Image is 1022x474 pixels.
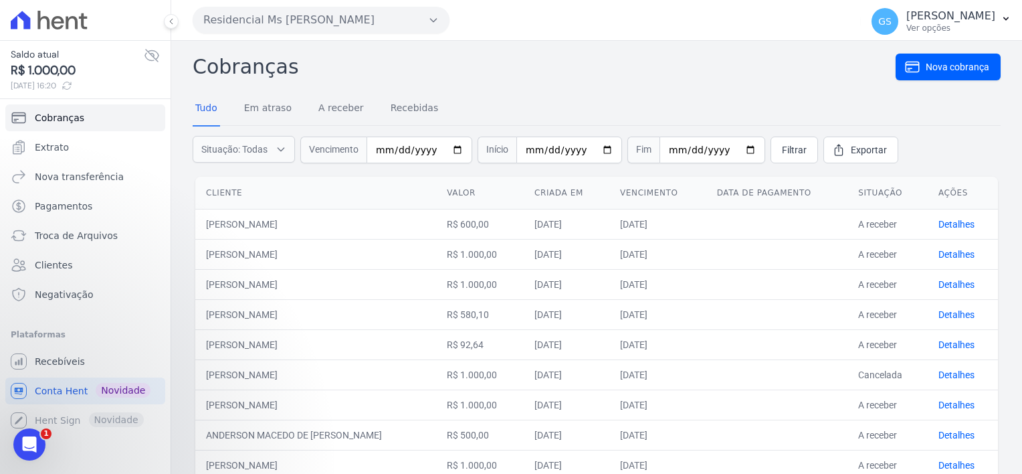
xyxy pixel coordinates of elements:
[609,269,706,299] td: [DATE]
[201,143,268,156] span: Situação: Todas
[524,299,609,329] td: [DATE]
[436,390,524,420] td: R$ 1.000,00
[436,239,524,269] td: R$ 1.000,00
[627,137,659,163] span: Fim
[609,360,706,390] td: [DATE]
[896,54,1001,80] a: Nova cobrança
[13,428,45,461] iframe: Intercom live chat
[938,309,975,320] a: Detalhes
[96,383,150,398] span: Novidade
[928,177,998,210] th: Ações
[938,430,975,441] a: Detalhes
[35,229,118,242] span: Troca de Arquivos
[316,92,367,127] a: A receber
[938,219,975,230] a: Detalhes
[11,104,160,434] nav: Sidebar
[847,269,928,299] td: A receber
[609,209,706,239] td: [DATE]
[11,48,144,62] span: Saldo atual
[861,3,1022,40] button: GS [PERSON_NAME] Ver opções
[5,134,165,161] a: Extrato
[195,390,436,420] td: [PERSON_NAME]
[193,52,896,82] h2: Cobranças
[851,143,887,157] span: Exportar
[906,9,995,23] p: [PERSON_NAME]
[823,137,898,163] a: Exportar
[847,209,928,239] td: A receber
[35,141,69,154] span: Extrato
[436,360,524,390] td: R$ 1.000,00
[847,177,928,210] th: Situação
[195,420,436,450] td: ANDERSON MACEDO DE [PERSON_NAME]
[436,209,524,239] td: R$ 600,00
[195,269,436,299] td: [PERSON_NAME]
[609,390,706,420] td: [DATE]
[35,355,85,368] span: Recebíveis
[906,23,995,33] p: Ver opções
[41,428,52,439] span: 1
[609,299,706,329] td: [DATE]
[926,60,989,74] span: Nova cobrança
[847,420,928,450] td: A receber
[300,137,367,163] span: Vencimento
[524,420,609,450] td: [DATE]
[5,348,165,375] a: Recebíveis
[35,258,72,272] span: Clientes
[5,222,165,249] a: Troca de Arquivos
[847,239,928,269] td: A receber
[436,269,524,299] td: R$ 1.000,00
[388,92,441,127] a: Recebidas
[609,329,706,360] td: [DATE]
[938,460,975,471] a: Detalhes
[938,339,975,350] a: Detalhes
[193,7,449,33] button: Residencial Ms [PERSON_NAME]
[609,239,706,269] td: [DATE]
[938,279,975,290] a: Detalhes
[195,329,436,360] td: [PERSON_NAME]
[436,177,524,210] th: Valor
[524,239,609,269] td: [DATE]
[938,249,975,260] a: Detalhes
[524,390,609,420] td: [DATE]
[5,252,165,279] a: Clientes
[193,92,220,127] a: Tudo
[847,390,928,420] td: A receber
[35,200,92,213] span: Pagamentos
[195,360,436,390] td: [PERSON_NAME]
[609,420,706,450] td: [DATE]
[771,137,818,163] a: Filtrar
[524,329,609,360] td: [DATE]
[609,177,706,210] th: Vencimento
[5,281,165,308] a: Negativação
[11,327,160,343] div: Plataformas
[847,329,928,360] td: A receber
[938,370,975,380] a: Detalhes
[524,209,609,239] td: [DATE]
[11,62,144,80] span: R$ 1.000,00
[35,170,124,183] span: Nova transferência
[195,239,436,269] td: [PERSON_NAME]
[5,104,165,131] a: Cobranças
[847,360,928,390] td: Cancelada
[35,288,94,301] span: Negativação
[193,136,295,163] button: Situação: Todas
[878,17,892,26] span: GS
[706,177,848,210] th: Data de pagamento
[436,329,524,360] td: R$ 92,64
[35,384,88,398] span: Conta Hent
[5,193,165,220] a: Pagamentos
[195,299,436,329] td: [PERSON_NAME]
[524,269,609,299] td: [DATE]
[478,137,516,163] span: Início
[11,80,144,92] span: [DATE] 16:20
[195,177,436,210] th: Cliente
[436,299,524,329] td: R$ 580,10
[782,143,807,157] span: Filtrar
[5,163,165,190] a: Nova transferência
[241,92,294,127] a: Em atraso
[524,360,609,390] td: [DATE]
[524,177,609,210] th: Criada em
[35,111,84,125] span: Cobranças
[436,420,524,450] td: R$ 500,00
[938,400,975,410] a: Detalhes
